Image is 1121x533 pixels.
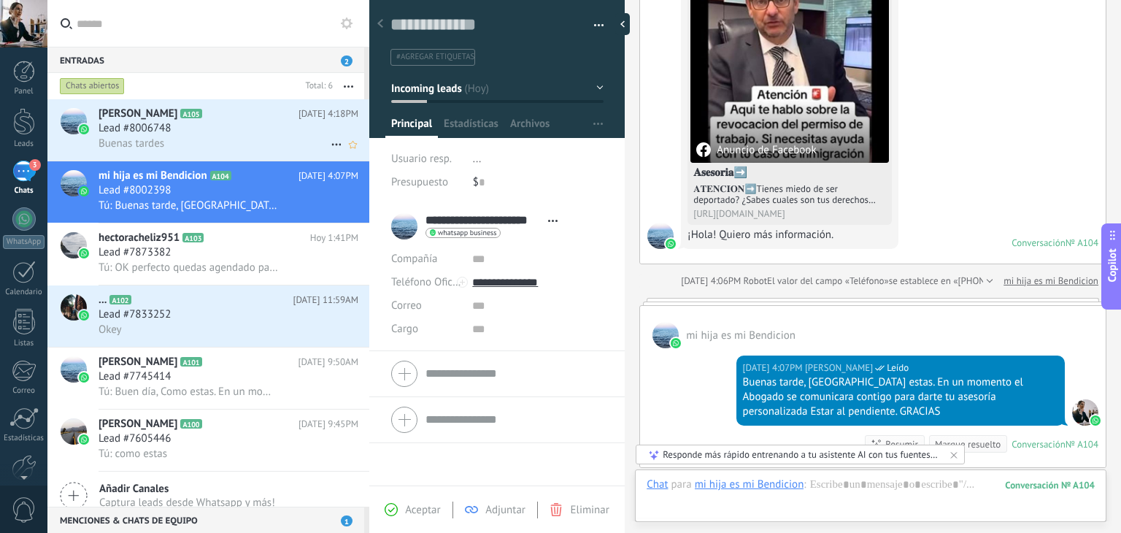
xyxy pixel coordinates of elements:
span: A105 [180,109,201,118]
div: Chats [3,186,45,196]
span: [DATE] 4:07PM [298,169,358,183]
img: waba.svg [666,239,676,249]
span: Lead #8002398 [99,183,171,198]
span: Presupuesto [391,175,448,189]
span: mi hija es mi Bendicion [647,223,674,249]
span: A100 [180,419,201,429]
span: #agregar etiquetas [396,52,474,62]
button: Teléfono Oficina [391,271,461,294]
a: mi hija es mi Bendicion [1003,274,1098,288]
div: Listas [3,339,45,348]
div: Leads [3,139,45,149]
img: icon [79,434,89,445]
span: Añadir Canales [99,482,275,496]
div: Panel [3,87,45,96]
div: Compañía [391,248,461,271]
span: Susana Rocha [1072,399,1098,426]
span: Leído [887,361,909,375]
span: [PERSON_NAME] [99,107,177,121]
span: Hoy 1:41PM [310,231,358,245]
a: avataricon[PERSON_NAME]A100[DATE] 9:45PMLead #7605446Tú: como estas [47,410,369,471]
div: mi hija es mi Bendicion [695,478,804,491]
span: Eliminar [570,503,609,517]
span: Okey [99,323,122,337]
div: [URL][DOMAIN_NAME] [693,208,886,219]
span: A101 [180,357,201,367]
span: ... [473,152,482,166]
div: Resumir [885,437,918,451]
div: Ocultar [615,13,630,35]
a: avatariconmi hija es mi BendicionA104[DATE] 4:07PMLead #8002398Tú: Buenas tarde, [GEOGRAPHIC_DATA... [47,161,369,223]
span: Correo [391,299,422,312]
img: icon [79,248,89,258]
div: Usuario resp. [391,147,462,171]
span: Cargo [391,323,418,334]
span: ... [99,293,107,307]
img: waba.svg [671,338,681,348]
span: Tú: Buenas tarde, [GEOGRAPHIC_DATA] estas. En un momento el Abogado se comunicara contigo para da... [99,199,278,212]
div: [DATE] 4:06PM [681,274,743,288]
span: Principal [391,117,432,138]
div: Responde más rápido entrenando a tu asistente AI con tus fuentes de datos [663,448,939,461]
img: waba.svg [1090,415,1101,426]
span: Usuario resp. [391,152,452,166]
div: № A104 [1066,438,1098,450]
div: Conversación [1012,438,1066,450]
div: Conversación [1012,237,1066,249]
span: Tú: Buen día, Como estas. En un momento el Abogado se comunicara contigo para darte tu asesoría p... [99,385,278,399]
span: Copilot [1105,249,1120,283]
span: Adjuntar [485,503,525,517]
div: Chats abiertos [60,77,125,95]
button: Correo [391,294,422,318]
span: mi hija es mi Bendicion [652,322,679,348]
span: Robot [744,275,767,287]
div: Anuncio de Facebook [696,142,816,157]
span: 2 [341,55,353,66]
div: [DATE] 4:07PM [743,361,805,375]
span: [DATE] 11:59AM [293,293,358,307]
div: ¡Hola! Quiero más información. [687,228,892,242]
span: : [804,478,806,492]
span: se establece en «[PHONE_NUMBER]» [889,274,1039,288]
span: El valor del campo «Teléfono» [767,274,889,288]
div: Presupuesto [391,171,462,194]
div: $ [473,171,604,194]
span: Captura leads desde Whatsapp y más! [99,496,275,510]
span: Lead #8006748 [99,121,171,136]
span: [PERSON_NAME] [99,417,177,432]
div: Menciones & Chats de equipo [47,507,364,533]
span: Lead #7873382 [99,245,171,260]
div: Correo [3,386,45,396]
span: whatsapp business [438,229,496,237]
div: Buenas tarde, [GEOGRAPHIC_DATA] estas. En un momento el Abogado se comunicara contigo para darte ... [743,375,1058,419]
span: Lead #7605446 [99,432,171,446]
span: Lead #7745414 [99,369,171,384]
span: Estadísticas [444,117,498,138]
a: avatariconhectoracheliz951A103Hoy 1:41PMLead #7873382Tú: OK perfecto quedas agendado para el día ... [47,223,369,285]
div: Estadísticas [3,434,45,443]
span: A103 [182,233,204,242]
span: [DATE] 9:50AM [298,355,358,369]
span: A102 [109,295,131,304]
img: icon [79,124,89,134]
a: avataricon[PERSON_NAME]A105[DATE] 4:18PMLead #8006748Buenas tardes [47,99,369,161]
div: Cargo [391,318,461,341]
img: icon [79,186,89,196]
span: Teléfono Oficina [391,275,467,289]
span: 3 [29,159,41,171]
div: Marque resuelto [935,437,1001,451]
span: A104 [210,171,231,180]
span: Buenas tardes [99,137,164,150]
h4: 𝐀𝐬𝐞𝐬𝐨𝐫𝐢𝐚➡️ [693,166,886,180]
span: Lead #7833252 [99,307,171,322]
span: para [671,478,692,492]
img: icon [79,372,89,383]
span: [DATE] 9:45PM [298,417,358,432]
div: 104 [1005,479,1095,491]
span: mi hija es mi Bendicion [99,169,207,183]
span: 1 [341,515,353,526]
div: Entradas [47,47,364,73]
div: Calendario [3,288,45,297]
span: Susana Rocha (Oficina de Venta) [805,361,873,375]
div: Total: 6 [300,79,333,93]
